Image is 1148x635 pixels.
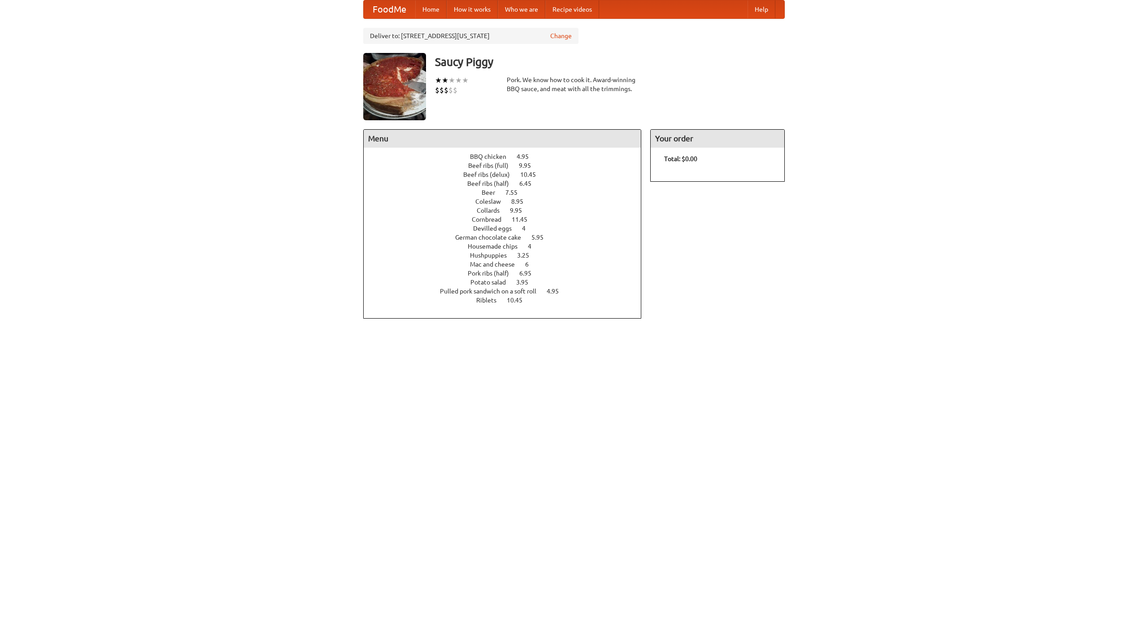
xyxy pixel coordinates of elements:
span: 10.45 [520,171,545,178]
span: 3.95 [516,279,537,286]
a: FoodMe [364,0,415,18]
li: $ [444,85,448,95]
span: 6 [525,261,538,268]
span: 11.45 [512,216,536,223]
li: ★ [435,75,442,85]
a: Beef ribs (delux) 10.45 [463,171,552,178]
span: 10.45 [507,297,531,304]
a: How it works [447,0,498,18]
span: German chocolate cake [455,234,530,241]
span: 8.95 [511,198,532,205]
a: BBQ chicken 4.95 [470,153,545,160]
span: Pulled pork sandwich on a soft roll [440,288,545,295]
a: Housemade chips 4 [468,243,548,250]
li: $ [435,85,439,95]
span: Coleslaw [475,198,510,205]
span: Devilled eggs [473,225,521,232]
span: 4.95 [517,153,538,160]
span: Mac and cheese [470,261,524,268]
a: Coleslaw 8.95 [475,198,540,205]
span: 7.55 [505,189,526,196]
li: ★ [455,75,462,85]
a: Cornbread 11.45 [472,216,544,223]
h4: Menu [364,130,641,148]
h3: Saucy Piggy [435,53,785,71]
span: 6.45 [519,180,540,187]
a: Devilled eggs 4 [473,225,542,232]
a: Home [415,0,447,18]
span: Beef ribs (delux) [463,171,519,178]
li: $ [439,85,444,95]
a: Who we are [498,0,545,18]
div: Deliver to: [STREET_ADDRESS][US_STATE] [363,28,578,44]
li: ★ [442,75,448,85]
li: $ [448,85,453,95]
a: Riblets 10.45 [476,297,539,304]
span: Pork ribs (half) [468,270,518,277]
a: Hushpuppies 3.25 [470,252,546,259]
span: 4 [528,243,540,250]
li: ★ [448,75,455,85]
img: angular.jpg [363,53,426,120]
a: Help [748,0,775,18]
span: 9.95 [519,162,540,169]
span: 9.95 [510,207,531,214]
span: Potato salad [470,279,515,286]
span: 4 [522,225,535,232]
span: Beef ribs (half) [467,180,518,187]
span: 4.95 [547,288,568,295]
a: Change [550,31,572,40]
a: Pork ribs (half) 6.95 [468,270,548,277]
span: Housemade chips [468,243,526,250]
div: Pork. We know how to cook it. Award-winning BBQ sauce, and meat with all the trimmings. [507,75,641,93]
b: Total: $0.00 [664,155,697,162]
a: Beef ribs (half) 6.45 [467,180,548,187]
span: Cornbread [472,216,510,223]
span: 5.95 [531,234,552,241]
a: German chocolate cake 5.95 [455,234,560,241]
a: Mac and cheese 6 [470,261,545,268]
a: Potato salad 3.95 [470,279,545,286]
a: Beef ribs (full) 9.95 [468,162,548,169]
a: Collards 9.95 [477,207,539,214]
li: ★ [462,75,469,85]
span: BBQ chicken [470,153,515,160]
span: Beef ribs (full) [468,162,517,169]
span: Collards [477,207,509,214]
li: $ [453,85,457,95]
span: 3.25 [517,252,538,259]
a: Beer 7.55 [482,189,534,196]
span: Beer [482,189,504,196]
span: 6.95 [519,270,540,277]
span: Riblets [476,297,505,304]
a: Pulled pork sandwich on a soft roll 4.95 [440,288,575,295]
span: Hushpuppies [470,252,516,259]
h4: Your order [651,130,784,148]
a: Recipe videos [545,0,599,18]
